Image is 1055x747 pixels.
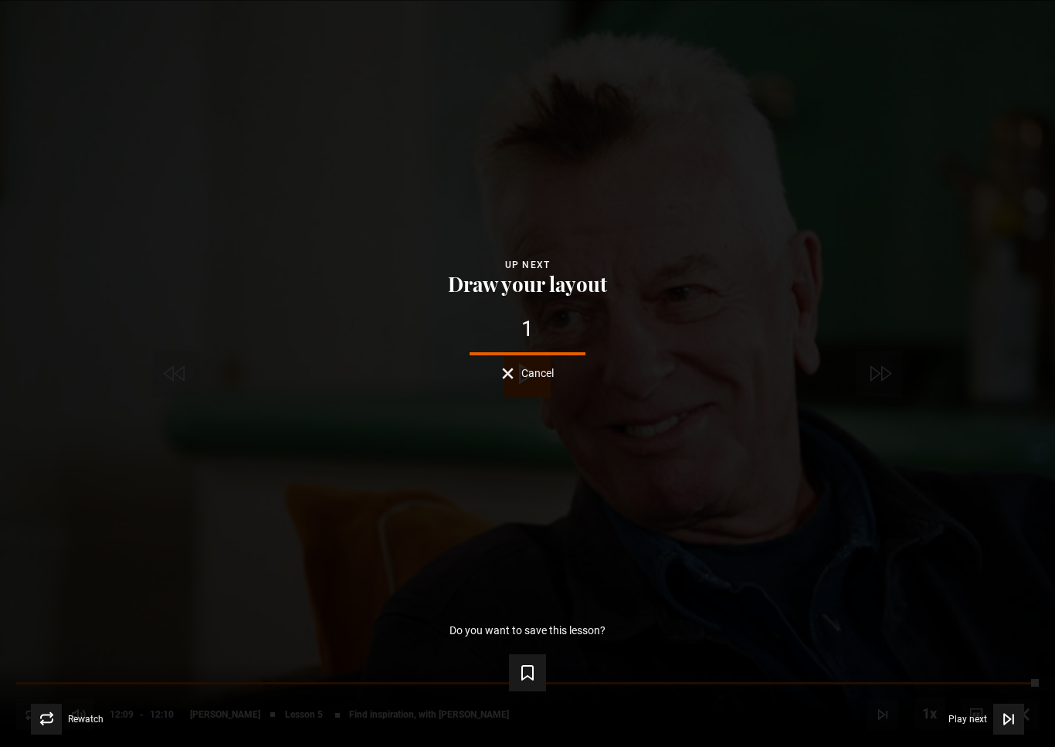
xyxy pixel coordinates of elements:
[948,704,1024,735] button: Play next
[443,273,612,295] button: Draw your layout
[68,715,103,724] span: Rewatch
[521,368,554,379] span: Cancel
[948,715,987,724] span: Play next
[25,257,1030,273] div: Up next
[449,625,606,636] p: Do you want to save this lesson?
[25,318,1030,340] div: 1
[31,704,103,735] button: Rewatch
[502,368,554,379] button: Cancel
